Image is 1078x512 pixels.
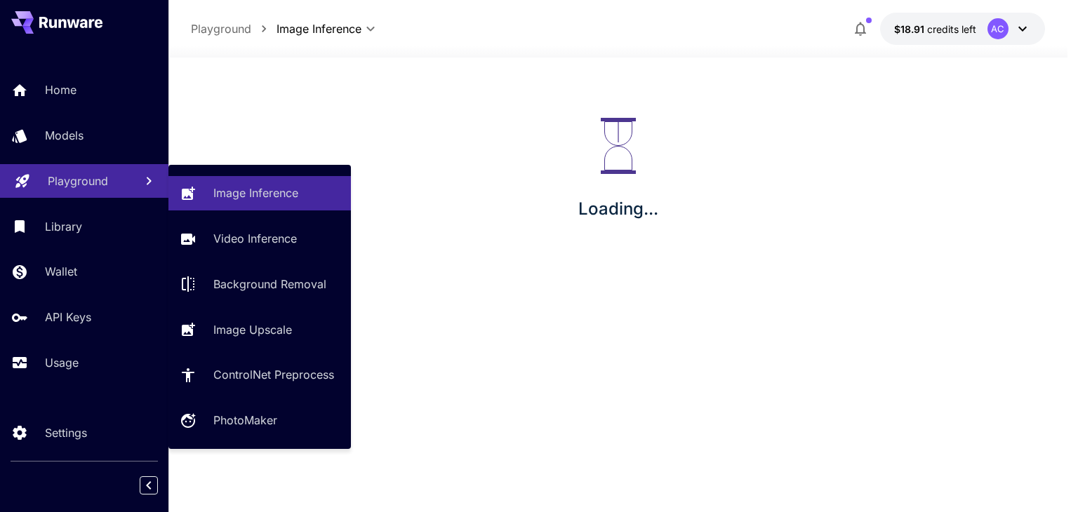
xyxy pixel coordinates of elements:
[168,358,351,392] a: ControlNet Preprocess
[45,81,76,98] p: Home
[45,354,79,371] p: Usage
[277,20,361,37] span: Image Inference
[987,18,1009,39] div: AC
[45,424,87,441] p: Settings
[213,276,326,292] p: Background Removal
[927,23,976,35] span: credits left
[191,20,251,37] p: Playground
[168,312,351,346] a: Image Upscale
[45,127,84,144] p: Models
[213,230,297,247] p: Video Inference
[45,218,82,235] p: Library
[578,196,658,222] p: Loading...
[45,263,77,280] p: Wallet
[880,13,1045,45] button: $18.90856
[168,267,351,302] a: Background Removal
[213,412,277,429] p: PhotoMaker
[191,20,277,37] nav: breadcrumb
[140,476,158,494] button: Collapse sidebar
[213,366,334,383] p: ControlNet Preprocess
[48,173,108,189] p: Playground
[150,473,168,498] div: Collapse sidebar
[168,222,351,256] a: Video Inference
[168,403,351,438] a: PhotoMaker
[894,23,927,35] span: $18.91
[894,22,976,36] div: $18.90856
[213,321,292,338] p: Image Upscale
[168,176,351,210] a: Image Inference
[45,309,91,325] p: API Keys
[213,184,298,201] p: Image Inference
